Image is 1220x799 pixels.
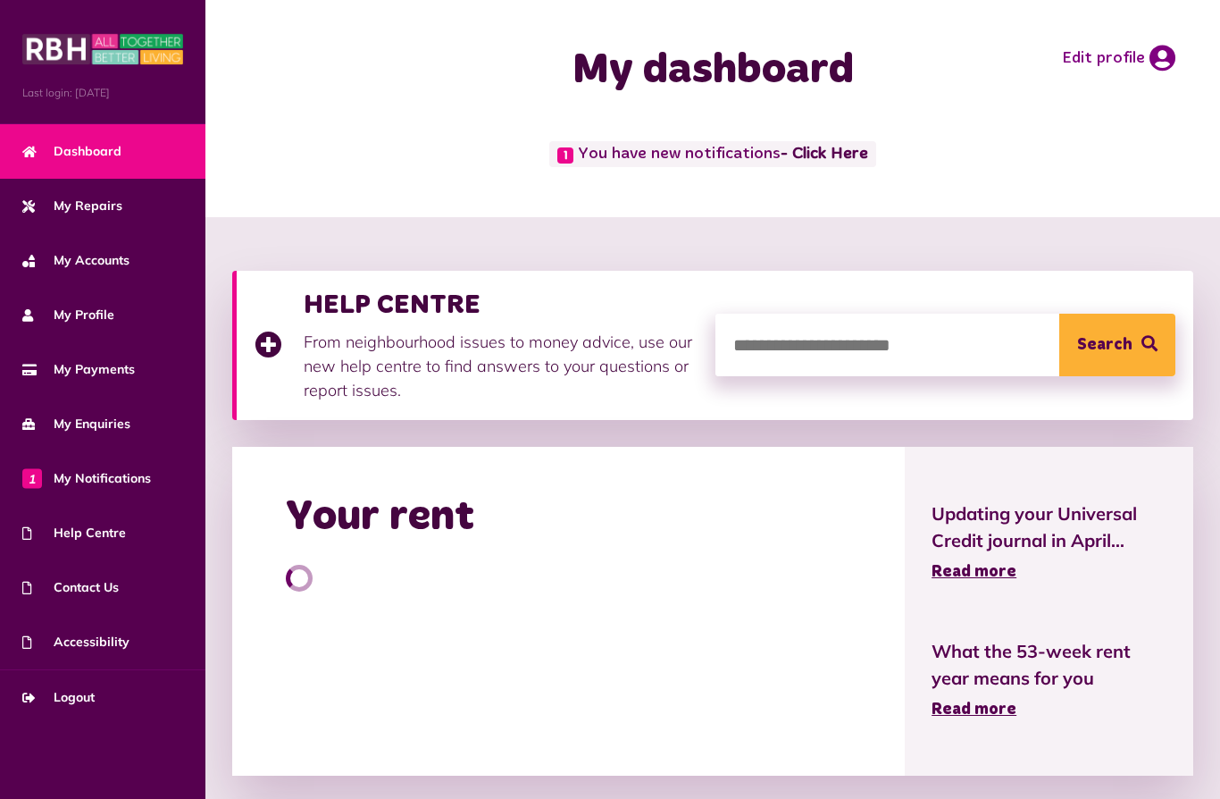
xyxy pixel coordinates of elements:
[22,415,130,433] span: My Enquiries
[781,147,868,163] a: - Click Here
[477,45,948,97] h1: My dashboard
[557,147,573,164] span: 1
[22,578,119,597] span: Contact Us
[22,688,95,707] span: Logout
[22,197,122,215] span: My Repairs
[22,251,130,270] span: My Accounts
[22,524,126,542] span: Help Centre
[932,500,1166,554] span: Updating your Universal Credit journal in April...
[22,468,42,488] span: 1
[22,306,114,324] span: My Profile
[932,638,1166,722] a: What the 53-week rent year means for you Read more
[1062,45,1175,71] a: Edit profile
[22,633,130,652] span: Accessibility
[304,289,698,321] h3: HELP CENTRE
[1059,314,1175,376] button: Search
[549,141,875,167] span: You have new notifications
[22,85,183,101] span: Last login: [DATE]
[932,500,1166,585] a: Updating your Universal Credit journal in April... Read more
[22,360,135,379] span: My Payments
[22,31,183,67] img: MyRBH
[22,142,121,161] span: Dashboard
[304,330,698,402] p: From neighbourhood issues to money advice, use our new help centre to find answers to your questi...
[286,492,474,543] h2: Your rent
[932,702,1016,718] span: Read more
[932,638,1166,692] span: What the 53-week rent year means for you
[22,469,151,488] span: My Notifications
[1077,314,1132,376] span: Search
[932,564,1016,580] span: Read more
